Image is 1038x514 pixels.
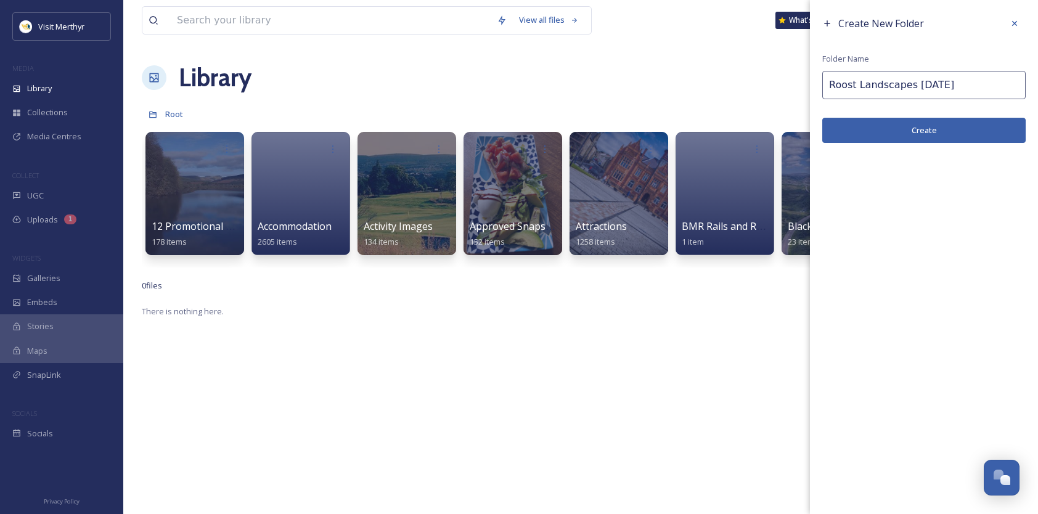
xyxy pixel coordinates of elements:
span: 1 item [682,236,704,247]
span: Galleries [27,272,60,284]
div: 1 [64,214,76,224]
button: Create [822,118,1026,143]
span: Root [165,108,183,120]
span: Create New Folder [838,17,924,30]
a: BMR Rails and Rambles HAYWALKING1 item [682,221,856,247]
span: Approved Snapsea Images [470,219,593,233]
a: Attractions1258 items [576,221,627,247]
span: 152 items [470,236,505,247]
span: Folder Name [822,53,869,65]
span: Uploads [27,214,58,226]
span: 178 items [152,236,187,247]
span: Collections [27,107,68,118]
span: SnapLink [27,369,61,381]
span: 12 Promotional Videos [152,219,256,233]
span: Attractions [576,219,627,233]
span: 2605 items [258,236,297,247]
a: Approved Snapsea Images152 items [470,221,593,247]
a: Privacy Policy [44,493,80,508]
span: Embeds [27,296,57,308]
span: COLLECT [12,171,39,180]
a: Library [179,59,251,96]
span: Blackbox Aerial Images - All MLA Use internal only [788,219,1020,233]
a: Blackbox Aerial Images - All MLA Use internal only23 items [788,221,1020,247]
a: 12 Promotional Videos178 items [152,221,256,247]
span: Socials [27,428,53,439]
span: Privacy Policy [44,497,80,505]
a: Accommodation2605 items [258,221,332,247]
span: Accommodation [258,219,332,233]
span: UGC [27,190,44,202]
a: Activity Images134 items [364,221,433,247]
span: There is nothing here. [142,306,224,317]
img: download.jpeg [20,20,32,33]
span: Media Centres [27,131,81,142]
span: SOCIALS [12,409,37,418]
input: Search your library [171,7,491,34]
span: 23 items [788,236,819,247]
span: Library [27,83,52,94]
input: Name [822,71,1026,99]
button: Open Chat [984,460,1020,496]
span: Stories [27,320,54,332]
span: 134 items [364,236,399,247]
span: MEDIA [12,63,34,73]
a: What's New [775,12,837,29]
span: Visit Merthyr [38,21,84,32]
span: BMR Rails and Rambles HAYWALKING [682,219,856,233]
span: WIDGETS [12,253,41,263]
a: View all files [513,8,585,32]
span: Activity Images [364,219,433,233]
span: Maps [27,345,47,357]
span: 0 file s [142,280,162,292]
a: Root [165,107,183,121]
span: 1258 items [576,236,615,247]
